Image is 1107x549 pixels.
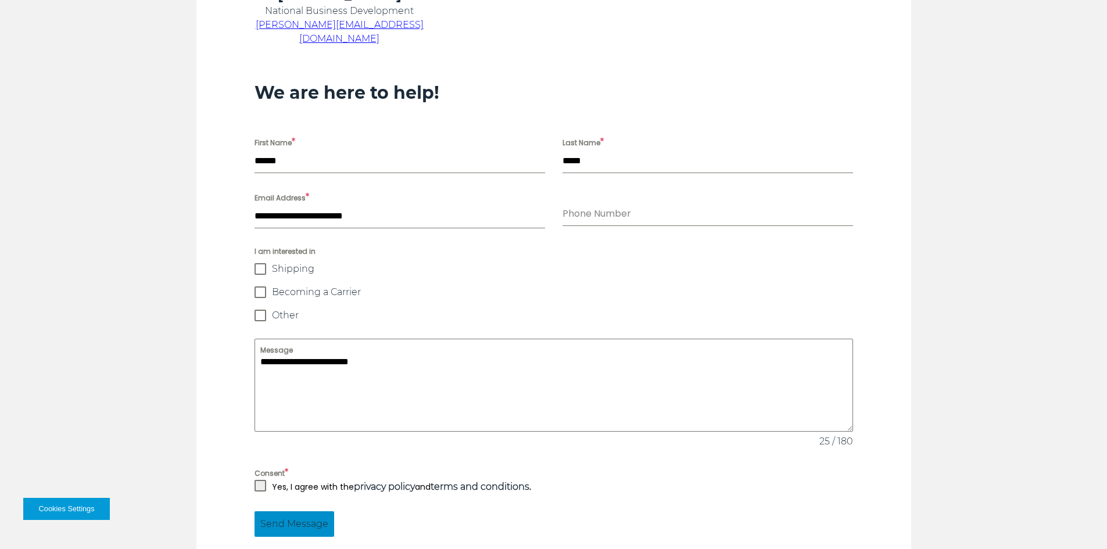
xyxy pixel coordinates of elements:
label: Other [255,310,853,321]
a: [PERSON_NAME][EMAIL_ADDRESS][DOMAIN_NAME] [256,19,424,44]
strong: . [431,481,531,493]
button: Send Message [255,511,334,537]
span: 25 / 180 [807,435,853,448]
a: terms and conditions [431,481,529,492]
span: I am interested in [255,246,853,257]
h3: We are here to help! [255,82,853,104]
p: National Business Development [255,4,425,18]
a: privacy policy [354,481,415,492]
p: Yes, I agree with the and [272,480,531,494]
button: Cookies Settings [23,498,110,520]
span: Send Message [260,517,328,531]
span: Shipping [272,263,314,275]
label: Shipping [255,263,853,275]
label: Consent [255,466,853,480]
span: Other [272,310,299,321]
span: Becoming a Carrier [272,286,361,298]
label: Becoming a Carrier [255,286,853,298]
